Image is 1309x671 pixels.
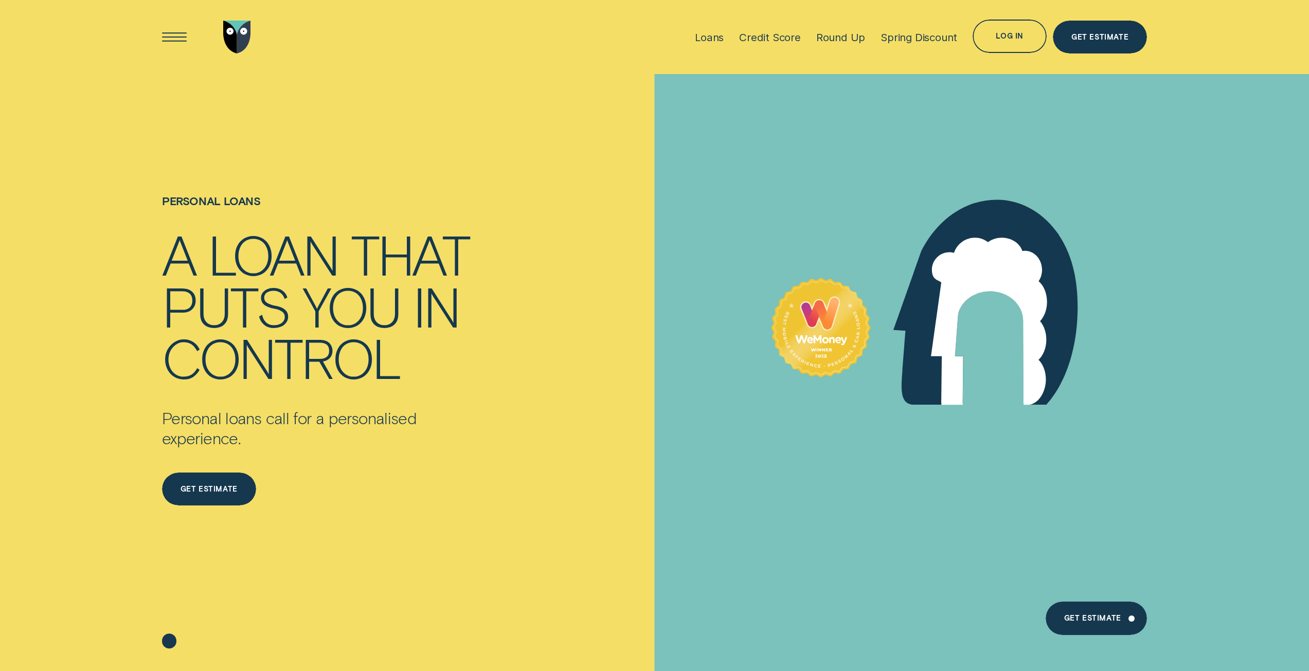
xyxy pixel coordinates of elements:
button: Log in [973,20,1047,53]
div: you [302,280,400,331]
div: Loans [695,31,724,44]
div: Round Up [816,31,865,44]
div: that [351,228,469,279]
div: control [162,331,400,383]
div: Credit Score [739,31,801,44]
div: puts [162,280,290,331]
button: Open Menu [158,21,191,54]
h1: Personal loans [162,194,483,228]
h4: A loan that puts you in control [162,228,483,383]
a: Get Estimate [1046,602,1147,635]
a: Get Estimate [1053,21,1147,54]
p: Personal loans call for a personalised experience. [162,408,483,448]
a: Get estimate [162,473,256,506]
img: Wisr [223,21,251,54]
div: Spring Discount [881,31,957,44]
div: loan [208,228,338,279]
div: in [413,280,459,331]
div: A [162,228,195,279]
